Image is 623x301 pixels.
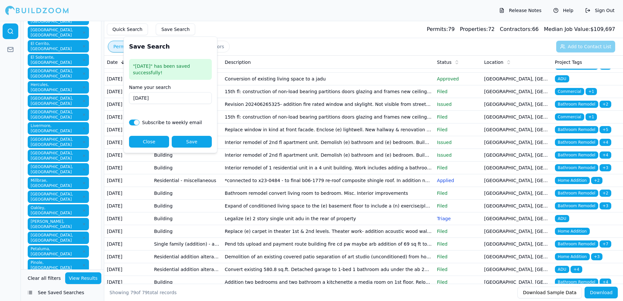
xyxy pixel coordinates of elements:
[152,276,222,289] td: Building
[28,40,89,52] span: El Cerrito, [GEOGRAPHIC_DATA]
[28,218,89,230] span: [PERSON_NAME], [GEOGRAPHIC_DATA]
[104,200,152,212] td: [DATE]
[427,26,448,32] span: Permits:
[482,174,552,187] td: [GEOGRAPHIC_DATA], [GEOGRAPHIC_DATA]
[222,73,434,85] td: Conversion of existing living space to a jadu
[555,101,598,108] span: Bathroom Remodel
[555,75,569,82] span: ADU
[437,126,479,133] p: Filed
[517,287,582,298] button: Download Sample Data
[482,200,552,212] td: [GEOGRAPHIC_DATA], [GEOGRAPHIC_DATA]
[555,126,598,133] span: Bathroom Remodel
[28,122,89,135] span: Livermore, [GEOGRAPHIC_DATA]
[28,26,89,39] span: [GEOGRAPHIC_DATA], [GEOGRAPHIC_DATA]
[555,151,598,159] span: Bathroom Remodel
[555,177,590,184] span: Home Addition
[28,163,89,176] span: [GEOGRAPHIC_DATA], [GEOGRAPHIC_DATA]
[28,204,89,217] span: Oakley, [GEOGRAPHIC_DATA]
[28,245,89,258] span: Petaluma, [GEOGRAPHIC_DATA]
[460,26,488,32] span: Properties:
[156,23,195,35] button: Save Search
[482,149,552,162] td: [GEOGRAPHIC_DATA], [GEOGRAPHIC_DATA]
[585,287,618,298] button: Download
[600,126,611,133] span: + 5
[591,253,603,260] span: + 3
[586,113,597,121] span: + 1
[222,98,434,111] td: Revision 202406265325- addition fire rated window and skylight. Not visible from street. Reconfig...
[500,26,532,32] span: Contractors:
[555,253,590,260] span: Home Addition
[222,225,434,238] td: Replace (e) carpet in theater 1st & 2nd levels. Theater work- addition acoustic wood wall panels ...
[104,73,152,85] td: [DATE]
[222,111,434,123] td: 15th fl: construction of non-load bearing partitions doors glazing and frames new ceiling tile & ...
[571,266,582,273] span: + 4
[437,279,479,285] p: Filed
[544,25,615,33] div: $ 109,697
[152,200,222,212] td: Building
[172,136,212,148] button: Save
[28,54,89,66] span: El Sobrante, [GEOGRAPHIC_DATA]
[555,59,620,65] div: Project Tags
[600,139,611,146] span: + 4
[437,152,479,158] p: Issued
[152,162,222,174] td: Building
[104,225,152,238] td: [DATE]
[482,238,552,251] td: [GEOGRAPHIC_DATA], [GEOGRAPHIC_DATA]
[222,263,434,276] td: Convert existing 580.8 sq.ft. Detached garage to 1-bed 1 bathroom adu under the ab 2533 amnesty p...
[555,164,598,171] span: Bathroom Remodel
[586,88,597,95] span: + 1
[130,290,136,295] span: 79
[222,200,434,212] td: Expand of conditioned living space to the (e) basement floor to include a (n) exercise/play room ...
[152,149,222,162] td: Building
[437,215,479,222] p: Triage
[437,59,479,65] div: Status
[437,203,479,209] p: Filed
[600,151,611,159] span: + 4
[600,101,611,108] span: + 2
[482,136,552,149] td: [GEOGRAPHIC_DATA], [GEOGRAPHIC_DATA]
[104,263,152,276] td: [DATE]
[152,212,222,225] td: Building
[437,253,479,260] p: Filed
[482,225,552,238] td: [GEOGRAPHIC_DATA], [GEOGRAPHIC_DATA]
[555,190,598,197] span: Bathroom Remodel
[482,123,552,136] td: [GEOGRAPHIC_DATA], [GEOGRAPHIC_DATA]
[437,76,479,82] p: Approved
[107,23,148,35] button: Quick Search
[28,95,89,107] span: [GEOGRAPHIC_DATA], [GEOGRAPHIC_DATA]
[437,190,479,196] p: Filed
[104,111,152,123] td: [DATE]
[104,212,152,225] td: [DATE]
[600,190,611,197] span: + 2
[23,287,101,298] button: See Saved Searches
[28,259,89,271] span: Pinole, [GEOGRAPHIC_DATA]
[129,59,212,80] div: "[DATE]" has been saved successfully!
[222,162,434,174] td: Interior remodel of 1 residential unit in a 4 unit building. Work includes adding a bathroom and ...
[222,136,434,149] td: Interior remodel of 2nd fl apartment unit. Demolish (e) bathroom and (e) bedroom. Building (n) 3r...
[460,25,495,33] div: 72
[582,5,618,16] button: Sign Out
[129,92,212,104] input: Saved Search 9/21/2025
[222,149,434,162] td: Interior remodel of 2nd fl apartment unit. Demolish (e) bathroom and (e) bedroom. Building (n) 3r...
[28,67,89,80] span: [GEOGRAPHIC_DATA], [GEOGRAPHIC_DATA]
[152,225,222,238] td: Building
[482,98,552,111] td: [GEOGRAPHIC_DATA], [GEOGRAPHIC_DATA]
[555,266,569,273] span: ADU
[104,276,152,289] td: [DATE]
[482,73,552,85] td: [GEOGRAPHIC_DATA], [GEOGRAPHIC_DATA]
[104,251,152,263] td: [DATE]
[544,26,590,32] span: Median Job Value:
[222,238,434,251] td: Pend tds upload and payment route building fire cd pw maybe arb addition of 69 sq ft to rear of h...
[437,241,479,247] p: Filed
[484,59,550,65] div: Location
[104,187,152,200] td: [DATE]
[28,191,89,203] span: [GEOGRAPHIC_DATA], [GEOGRAPHIC_DATA]
[482,85,552,98] td: [GEOGRAPHIC_DATA], [GEOGRAPHIC_DATA]
[142,120,202,125] label: Subscribe to weekly email
[142,290,148,295] span: 79
[152,187,222,200] td: Building
[225,59,432,65] div: Description
[482,162,552,174] td: [GEOGRAPHIC_DATA], [GEOGRAPHIC_DATA]
[500,25,539,33] div: 66
[104,174,152,187] td: [DATE]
